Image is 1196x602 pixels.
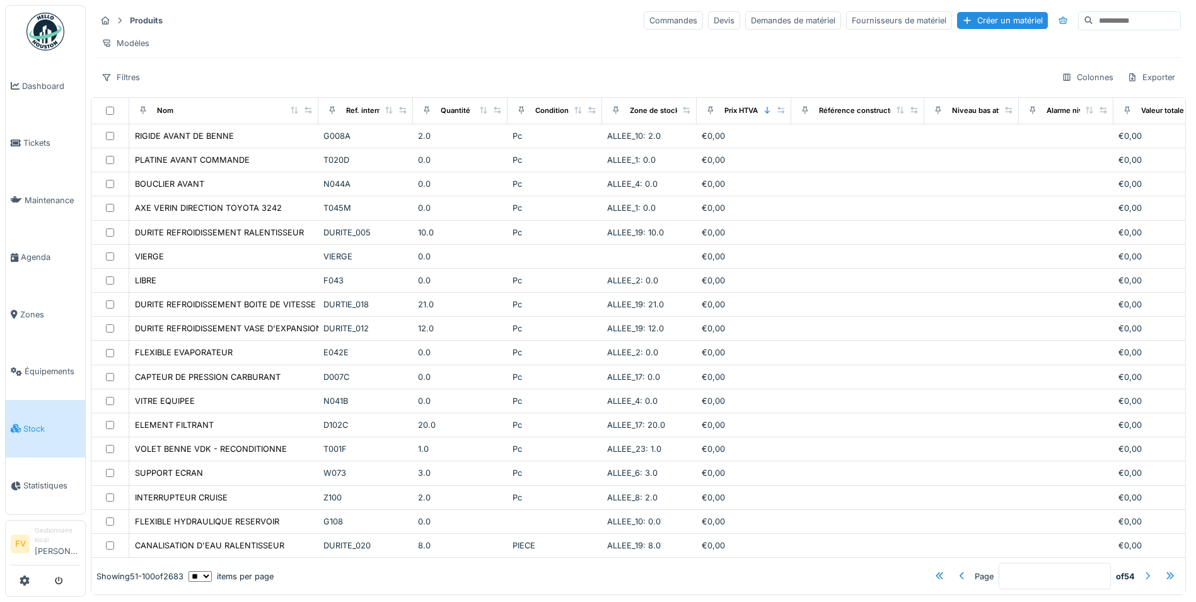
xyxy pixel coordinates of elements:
div: D102C [323,419,408,431]
div: Z100 [323,492,408,504]
div: Pc [513,202,597,214]
div: 0.0 [418,154,502,166]
a: Tickets [6,115,85,172]
div: DURITE_012 [323,322,408,334]
div: BOUCLIER AVANT [135,178,204,190]
div: T020D [323,154,408,166]
div: G108 [323,516,408,528]
div: €0,00 [702,443,786,455]
div: 2.0 [418,492,502,504]
span: ALLEE_23: 1.0 [607,444,661,454]
span: ALLEE_6: 3.0 [607,468,658,478]
div: DURITE REFROIDISSEMENT BOITE DE VITESSE [135,298,316,310]
div: 3.0 [418,467,502,479]
span: Équipements [25,365,80,377]
div: VOLET BENNE VDK - RECONDITIONNE [135,443,287,455]
a: Statistiques [6,457,85,515]
div: T001F [323,443,408,455]
span: ALLEE_17: 0.0 [607,372,660,382]
div: 12.0 [418,322,502,334]
span: ALLEE_17: 20.0 [607,420,665,430]
div: Pc [513,346,597,358]
div: D007C [323,371,408,383]
div: N044A [323,178,408,190]
div: Gestionnaire local [35,526,80,545]
div: ELEMENT FILTRANT [135,419,214,431]
div: CANALISATION D'EAU RALENTISSEUR [135,540,284,552]
div: Créer un matériel [957,12,1048,29]
div: Commandes [644,11,703,30]
div: Pc [513,492,597,504]
div: LIBRE [135,274,156,286]
span: ALLEE_19: 8.0 [607,541,661,550]
div: Page [975,570,994,582]
strong: of 54 [1116,570,1135,582]
span: ALLEE_2: 0.0 [607,348,658,357]
div: Pc [513,395,597,407]
div: SUPPORT ECRAN [135,467,203,479]
div: 2.0 [418,130,502,142]
div: Pc [513,419,597,431]
div: W073 [323,467,408,479]
div: Prix HTVA [724,105,758,116]
div: Filtres [96,68,146,86]
div: VIERGE [135,251,164,263]
div: AXE VERIN DIRECTION TOYOTA 3242 [135,202,282,214]
span: ALLEE_19: 21.0 [607,300,664,309]
div: Demandes de matériel [745,11,841,30]
span: ALLEE_4: 0.0 [607,179,658,189]
div: Pc [513,274,597,286]
div: PIECE [513,540,597,552]
div: N041B [323,395,408,407]
div: Quantité [441,105,470,116]
div: Modèles [96,34,155,52]
div: €0,00 [702,298,786,310]
span: ALLEE_10: 0.0 [607,517,661,526]
div: €0,00 [702,467,786,479]
span: ALLEE_8: 2.0 [607,493,658,502]
div: E042E [323,346,408,358]
div: DURITE REFROIDISSEMENT RALENTISSEUR [135,227,304,239]
strong: Produits [125,15,168,27]
div: 0.0 [418,202,502,214]
div: DURITE_020 [323,540,408,552]
div: Devis [708,11,740,30]
div: €0,00 [702,202,786,214]
div: €0,00 [702,178,786,190]
span: Zones [20,309,80,321]
div: €0,00 [702,322,786,334]
div: Colonnes [1056,68,1119,86]
span: ALLEE_19: 12.0 [607,324,664,333]
a: Équipements [6,343,85,401]
div: €0,00 [702,371,786,383]
div: €0,00 [702,154,786,166]
div: FLEXIBLE HYDRAULIQUE RESERVOIR [135,516,279,528]
div: VIERGE [323,251,408,263]
div: 1.0 [418,443,502,455]
span: ALLEE_19: 10.0 [607,228,664,237]
div: €0,00 [702,492,786,504]
div: 0.0 [418,274,502,286]
div: INTERRUPTEUR CRUISE [135,492,228,504]
div: 8.0 [418,540,502,552]
div: Pc [513,298,597,310]
div: 0.0 [418,251,502,263]
span: ALLEE_10: 2.0 [607,131,661,141]
div: Ref. interne [346,105,386,116]
div: Zone de stockage [630,105,692,116]
div: Pc [513,467,597,479]
a: Maintenance [6,172,85,229]
div: Niveau bas atteint ? [952,105,1020,116]
div: PLATINE AVANT COMMANDE [135,154,250,166]
div: Pc [513,227,597,239]
div: 0.0 [418,178,502,190]
div: Alarme niveau bas [1047,105,1110,116]
div: €0,00 [702,227,786,239]
div: VITRE EQUIPEE [135,395,195,407]
span: ALLEE_2: 0.0 [607,276,658,285]
div: RIGIDE AVANT DE BENNE [135,130,234,142]
div: CAPTEUR DE PRESSION CARBURANT [135,371,281,383]
div: 10.0 [418,227,502,239]
li: [PERSON_NAME] [35,526,80,562]
div: Référence constructeur [819,105,902,116]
